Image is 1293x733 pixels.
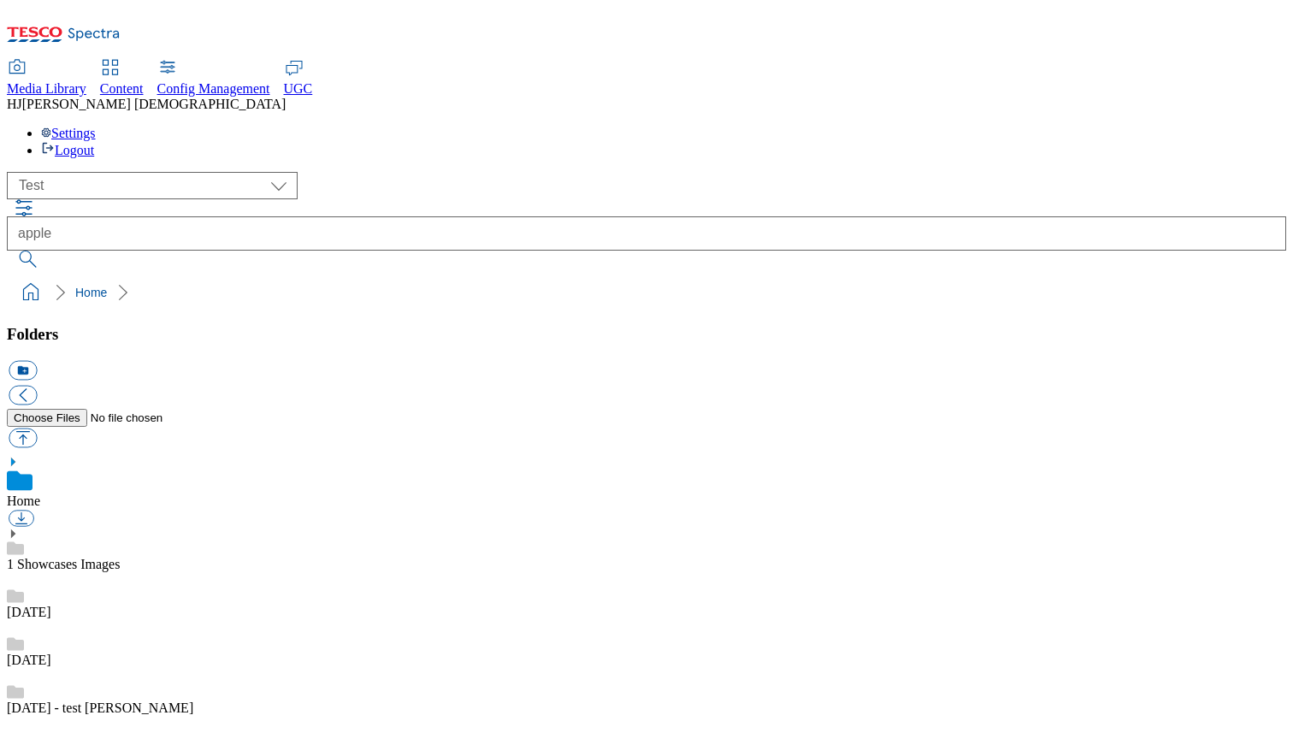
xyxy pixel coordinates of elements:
input: Search by names or tags [7,216,1286,251]
a: Home [75,286,107,299]
h3: Folders [7,325,1286,344]
span: HJ [7,97,22,111]
a: [DATE] [7,605,51,619]
span: Content [100,81,144,96]
span: [PERSON_NAME] [DEMOGRAPHIC_DATA] [22,97,286,111]
a: Media Library [7,61,86,97]
a: UGC [284,61,313,97]
span: UGC [284,81,313,96]
a: [DATE] [7,653,51,667]
a: 1 Showcases Images [7,557,120,571]
span: Media Library [7,81,86,96]
a: Settings [41,126,96,140]
a: Home [7,494,40,508]
span: Config Management [157,81,270,96]
a: Logout [41,143,94,157]
a: home [17,279,44,306]
nav: breadcrumb [7,276,1286,309]
a: Config Management [157,61,270,97]
a: [DATE] - test [PERSON_NAME] [7,700,193,715]
a: Content [100,61,144,97]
